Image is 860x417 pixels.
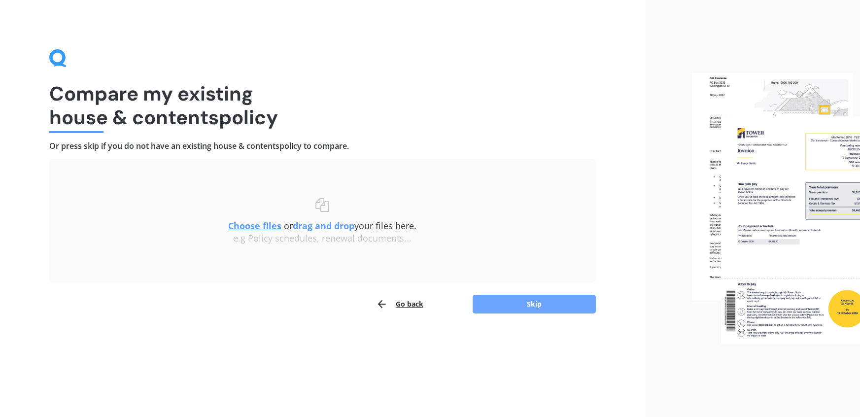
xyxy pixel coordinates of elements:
span: or your files here. [228,220,416,232]
img: files.webp [692,73,860,344]
h4: Or press skip if you do not have an existing house & contents policy to compare. [49,141,596,151]
u: Choose files [228,220,281,232]
b: drag and drop [293,220,354,232]
button: Go back [376,294,423,314]
h1: Compare my existing house & contents policy [49,82,596,129]
div: e.g Policy schedules, renewal documents... [69,233,576,244]
button: Skip [473,295,596,313]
